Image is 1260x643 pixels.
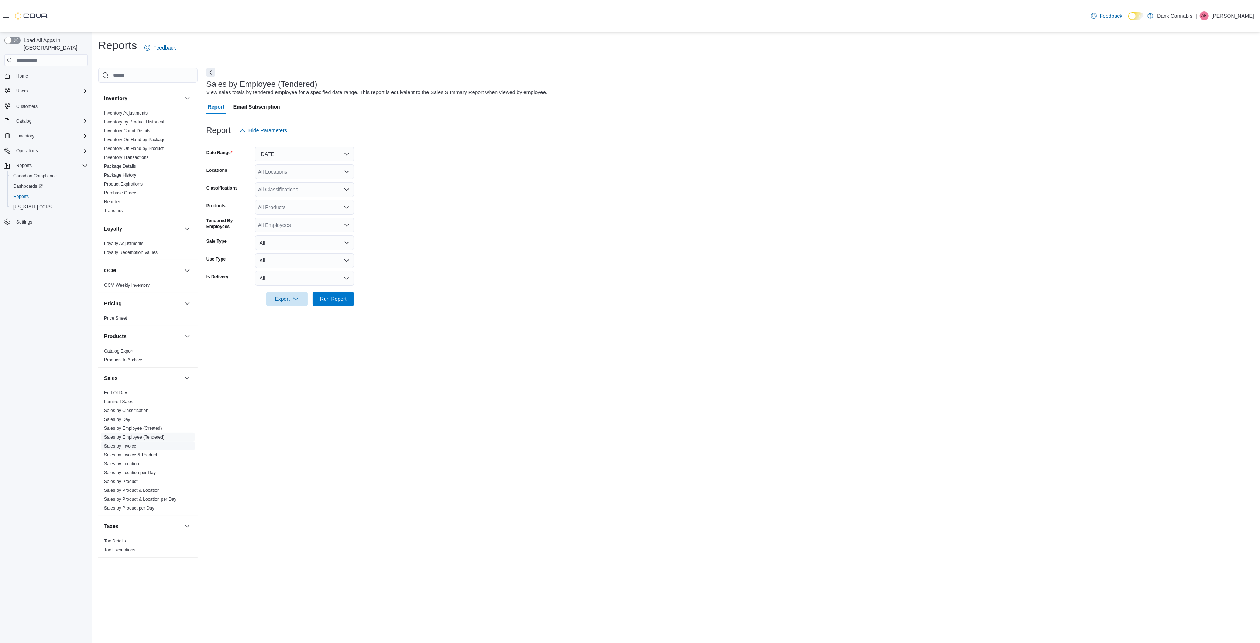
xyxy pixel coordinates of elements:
[104,479,138,484] span: Sales by Product
[104,435,165,440] a: Sales by Employee (Tendered)
[104,146,164,151] a: Inventory On Hand by Product
[1,160,91,171] button: Reports
[104,547,135,553] span: Tax Exemptions
[1,71,91,81] button: Home
[104,199,120,205] span: Reorder
[183,94,192,103] button: Inventory
[104,479,138,484] a: Sales by Product
[104,348,133,354] span: Catalog Export
[1,116,91,126] button: Catalog
[271,292,303,306] span: Export
[104,408,148,413] a: Sales by Classification
[104,505,154,511] span: Sales by Product per Day
[13,161,35,170] button: Reports
[104,119,164,125] a: Inventory by Product Historical
[206,150,233,156] label: Date Range
[104,241,144,246] a: Loyalty Adjustments
[104,538,126,544] span: Tax Details
[104,173,136,178] a: Package History
[13,218,35,227] a: Settings
[104,357,142,363] a: Products to Archive
[1,217,91,227] button: Settings
[344,169,350,175] button: Open list of options
[104,225,181,232] button: Loyalty
[206,68,215,77] button: Next
[98,281,198,293] div: OCM
[1201,11,1207,20] span: AK
[104,488,160,493] a: Sales by Product & Location
[233,99,280,114] span: Email Subscription
[104,333,127,340] h3: Products
[104,164,136,169] a: Package Details
[13,161,88,170] span: Reports
[98,109,198,218] div: Inventory
[104,461,139,467] span: Sales by Location
[248,127,287,134] span: Hide Parameters
[255,253,354,268] button: All
[15,12,48,20] img: Cova
[104,470,156,476] span: Sales by Location per Day
[13,117,88,126] span: Catalog
[255,235,354,250] button: All
[206,185,238,191] label: Classifications
[104,374,181,382] button: Sales
[13,86,88,95] span: Users
[104,357,142,363] span: Products to Archive
[98,388,198,516] div: Sales
[104,470,156,475] a: Sales by Location per Day
[344,204,350,210] button: Open list of options
[7,171,91,181] button: Canadian Compliance
[7,191,91,202] button: Reports
[104,241,144,246] span: Loyalty Adjustments
[183,374,192,382] button: Sales
[10,203,55,211] a: [US_STATE] CCRS
[10,192,32,201] a: Reports
[1200,11,1209,20] div: Arshi Kalkat
[206,203,226,209] label: Products
[13,173,57,179] span: Canadian Compliance
[1157,11,1192,20] p: Dank Cannabis
[16,133,34,139] span: Inventory
[344,187,350,193] button: Open list of options
[104,250,158,255] a: Loyalty Redemption Values
[104,506,154,511] a: Sales by Product per Day
[13,117,34,126] button: Catalog
[104,190,138,195] a: Purchase Orders
[104,348,133,354] a: Catalog Export
[13,132,37,140] button: Inventory
[16,88,28,94] span: Users
[1100,12,1122,20] span: Feedback
[10,203,88,211] span: Washington CCRS
[1,86,91,96] button: Users
[13,71,88,81] span: Home
[183,266,192,275] button: OCM
[13,217,88,227] span: Settings
[10,182,46,191] a: Dashboards
[206,256,226,262] label: Use Type
[104,128,150,134] span: Inventory Count Details
[104,267,116,274] h3: OCM
[104,316,127,321] a: Price Sheet
[104,452,157,458] span: Sales by Invoice & Product
[104,523,181,530] button: Taxes
[183,224,192,233] button: Loyalty
[1128,12,1144,20] input: Dark Mode
[13,86,31,95] button: Users
[104,333,181,340] button: Products
[183,522,192,531] button: Taxes
[104,416,130,422] span: Sales by Day
[21,37,88,51] span: Load All Apps in [GEOGRAPHIC_DATA]
[104,190,138,196] span: Purchase Orders
[16,163,32,169] span: Reports
[104,110,148,116] a: Inventory Adjustments
[16,103,38,109] span: Customers
[98,38,137,53] h1: Reports
[13,101,88,110] span: Customers
[104,408,148,414] span: Sales by Classification
[4,68,88,246] nav: Complex example
[7,202,91,212] button: [US_STATE] CCRS
[104,300,121,307] h3: Pricing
